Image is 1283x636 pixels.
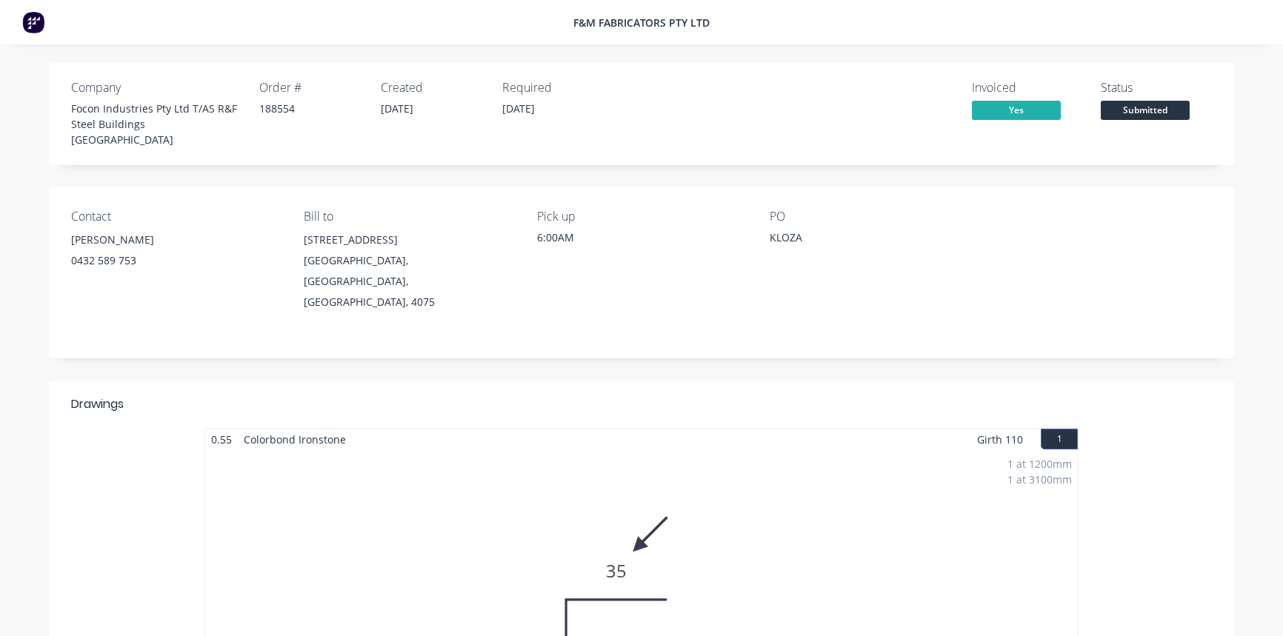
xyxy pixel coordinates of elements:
button: 1 [1041,429,1078,449]
div: [STREET_ADDRESS] [304,230,513,250]
div: Drawings [71,395,124,413]
div: 6:00AM [537,230,746,245]
div: 1 at 1200mm [1007,456,1072,472]
span: Girth 110 [977,429,1023,450]
div: Contact [71,210,280,224]
div: PO [770,210,979,224]
div: Created [381,81,484,95]
img: Factory [22,11,44,33]
span: Colorbond Ironstone [238,429,352,450]
div: Company [71,81,241,95]
div: [STREET_ADDRESS][GEOGRAPHIC_DATA], [GEOGRAPHIC_DATA], [GEOGRAPHIC_DATA], 4075 [304,230,513,312]
div: KLOZA [770,230,955,250]
div: [PERSON_NAME] [71,230,280,250]
div: Order # [259,81,363,95]
div: Pick up [537,210,746,224]
div: [GEOGRAPHIC_DATA], [GEOGRAPHIC_DATA], [GEOGRAPHIC_DATA], 4075 [304,250,513,312]
div: 1 at 3100mm [1007,472,1072,487]
span: 0.55 [205,429,238,450]
span: [DATE] [502,101,535,116]
div: 0432 589 753 [71,250,280,271]
div: Status [1101,81,1212,95]
div: Required [502,81,606,95]
span: Yes [972,101,1061,119]
span: F&M Fabricators Pty Ltd [573,16,710,30]
div: 188554 [259,101,363,116]
span: Submitted [1101,101,1190,119]
div: Focon Industries Pty Ltd T/AS R&F Steel Buildings [GEOGRAPHIC_DATA] [71,101,241,147]
div: Invoiced [972,81,1083,95]
div: [PERSON_NAME]0432 589 753 [71,230,280,277]
div: Bill to [304,210,513,224]
span: [DATE] [381,101,413,116]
